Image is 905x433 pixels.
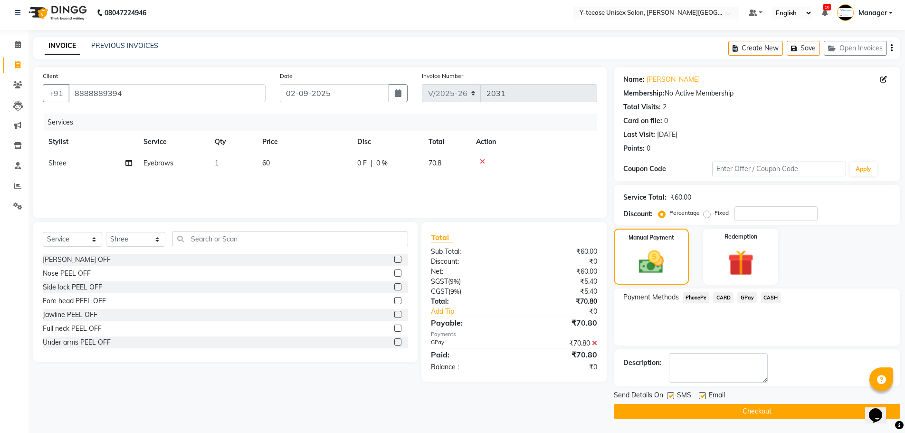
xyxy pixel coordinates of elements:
div: Total: [424,297,514,307]
div: Net: [424,267,514,277]
span: CARD [713,292,734,303]
span: Eyebrows [143,159,173,167]
span: GPay [737,292,757,303]
th: Disc [352,131,423,153]
div: ₹60.00 [514,267,604,277]
iframe: chat widget [865,395,895,423]
span: 0 % [376,158,388,168]
div: Balance : [424,362,514,372]
div: ₹60.00 [514,247,604,257]
input: Enter Offer / Coupon Code [712,162,846,176]
img: _gift.svg [720,247,762,279]
div: ( ) [424,277,514,287]
th: Service [138,131,209,153]
div: Name: [623,75,645,85]
th: Stylist [43,131,138,153]
span: Email [709,390,725,402]
div: Sub Total: [424,247,514,257]
div: Membership: [623,88,665,98]
div: Services [44,114,604,131]
div: Fore head PEEL OFF [43,296,106,306]
div: Discount: [623,209,653,219]
div: [PERSON_NAME] OFF [43,255,111,265]
div: ₹5.40 [514,277,604,287]
span: 9% [450,288,459,295]
label: Date [280,72,293,80]
label: Redemption [724,232,757,241]
span: PhonePe [683,292,710,303]
span: CGST [431,287,448,296]
div: ₹5.40 [514,287,604,297]
th: Price [257,131,352,153]
div: Total Visits: [623,102,661,112]
button: Save [787,41,820,56]
span: Manager [858,8,887,18]
button: Checkout [614,404,900,419]
div: 0 [647,144,650,154]
div: 2 [663,102,667,112]
span: 10 [823,4,831,10]
span: Payment Methods [623,292,679,302]
div: ₹70.80 [514,338,604,348]
div: Full neck PEEL OFF [43,324,102,334]
div: Service Total: [623,192,667,202]
div: Nose PEEL OFF [43,269,91,279]
a: INVOICE [45,38,80,55]
div: ₹0 [529,307,604,317]
div: 0 [664,116,668,126]
span: 70.8 [429,159,441,167]
span: Total [431,232,453,242]
div: Discount: [424,257,514,267]
button: Create New [728,41,783,56]
span: 1 [215,159,219,167]
div: Jawline PEEL OFF [43,310,97,320]
a: [PERSON_NAME] [647,75,700,85]
div: ₹0 [514,362,604,372]
div: Coupon Code [623,164,713,174]
th: Action [470,131,597,153]
div: ₹70.80 [514,349,604,360]
div: Payable: [424,317,514,328]
div: Last Visit: [623,130,655,140]
div: ₹60.00 [670,192,691,202]
div: No Active Membership [623,88,891,98]
div: ( ) [424,287,514,297]
span: Shree [48,159,67,167]
div: Card on file: [623,116,662,126]
img: Manager [837,4,854,21]
div: [DATE] [657,130,677,140]
button: +91 [43,84,69,102]
a: PREVIOUS INVOICES [91,41,158,50]
input: Search by Name/Mobile/Email/Code [68,84,266,102]
input: Search or Scan [172,231,408,246]
span: SGST [431,277,448,286]
label: Invoice Number [422,72,463,80]
th: Total [423,131,470,153]
div: GPay [424,338,514,348]
label: Manual Payment [629,233,674,242]
button: Open Invoices [824,41,887,56]
th: Qty [209,131,257,153]
img: _cash.svg [631,248,672,277]
span: CASH [761,292,781,303]
div: Side lock PEEL OFF [43,282,102,292]
span: SMS [677,390,691,402]
a: Add Tip [424,307,529,317]
span: 0 F [357,158,367,168]
div: Payments [431,330,597,338]
button: Apply [850,162,877,176]
div: Paid: [424,349,514,360]
div: Points: [623,144,645,154]
span: Send Details On [614,390,663,402]
label: Client [43,72,58,80]
label: Fixed [714,209,729,217]
div: ₹70.80 [514,317,604,328]
span: 9% [450,278,459,285]
label: Percentage [669,209,700,217]
a: 10 [822,9,828,17]
div: ₹70.80 [514,297,604,307]
span: | [371,158,372,168]
div: Description: [623,358,661,368]
div: ₹0 [514,257,604,267]
span: 60 [262,159,270,167]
